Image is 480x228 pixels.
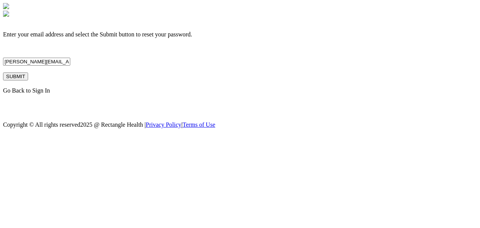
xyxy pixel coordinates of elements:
p: Enter your email address and select the Submit button to reset your password. [3,31,477,38]
a: Privacy Policy [146,121,182,128]
button: SUBMIT [3,72,28,80]
img: bridge_compliance_login_screen.278c3ca4.svg [3,11,9,17]
img: bridge_compliance_login_screen.278c3ca4.svg [3,3,9,9]
input: Email [3,58,70,66]
div: Copyright © All rights reserved 2025 @ Rectangle Health | | [3,121,477,128]
a: Go Back to Sign In [3,87,50,94]
iframe: Drift Widget Chat Controller [442,176,471,204]
a: Terms of Use [183,121,215,128]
